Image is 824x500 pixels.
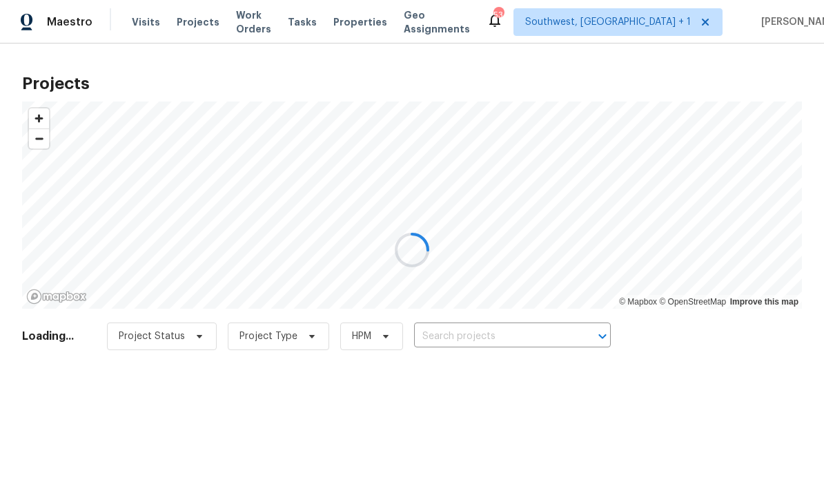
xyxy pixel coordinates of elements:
a: OpenStreetMap [659,297,726,307]
a: Mapbox [619,297,657,307]
button: Zoom out [29,128,49,148]
span: Zoom out [29,129,49,148]
a: Mapbox homepage [26,289,87,305]
div: 53 [493,8,503,22]
a: Improve this map [730,297,798,307]
button: Zoom in [29,108,49,128]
